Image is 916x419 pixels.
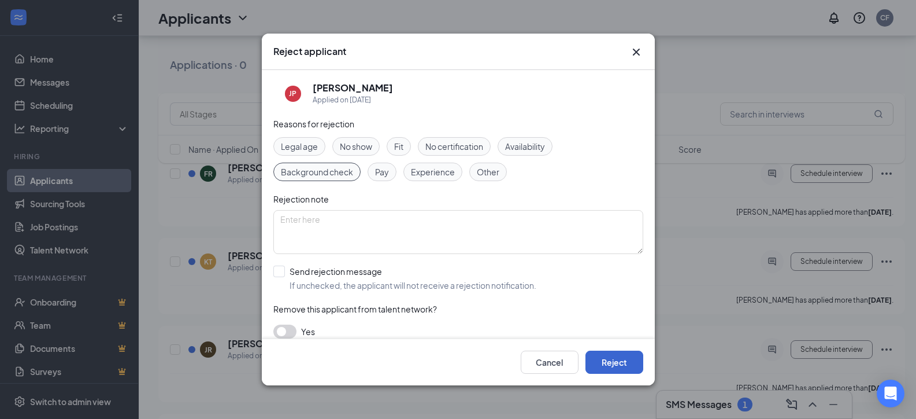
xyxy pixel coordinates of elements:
span: Background check [281,166,353,178]
span: Fit [394,140,403,153]
span: Rejection note [273,194,329,204]
button: Close [629,45,643,59]
span: Experience [411,166,455,178]
span: Pay [375,166,389,178]
div: Open Intercom Messenger [877,380,904,407]
span: No show [340,140,372,153]
span: No certification [425,140,483,153]
span: Remove this applicant from talent network? [273,304,437,314]
button: Cancel [521,351,578,374]
svg: Cross [629,45,643,59]
h3: Reject applicant [273,45,346,58]
span: Legal age [281,140,318,153]
span: Reasons for rejection [273,119,354,129]
span: Other [477,166,499,178]
div: JP [289,89,296,98]
span: Yes [301,325,315,339]
button: Reject [585,351,643,374]
div: Applied on [DATE] [313,94,393,106]
span: Availability [505,140,545,153]
h5: [PERSON_NAME] [313,82,393,94]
